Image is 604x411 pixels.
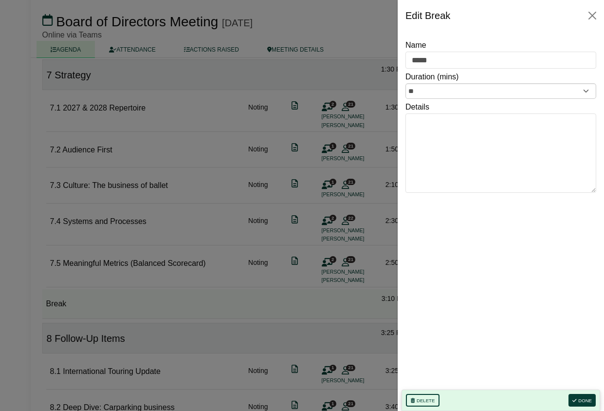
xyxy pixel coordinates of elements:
label: Details [405,101,429,113]
div: Edit Break [405,8,450,23]
label: Duration (mins) [405,71,458,83]
button: Delete [406,394,439,407]
button: Close [585,8,600,23]
label: Name [405,39,426,52]
button: Done [568,394,596,407]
